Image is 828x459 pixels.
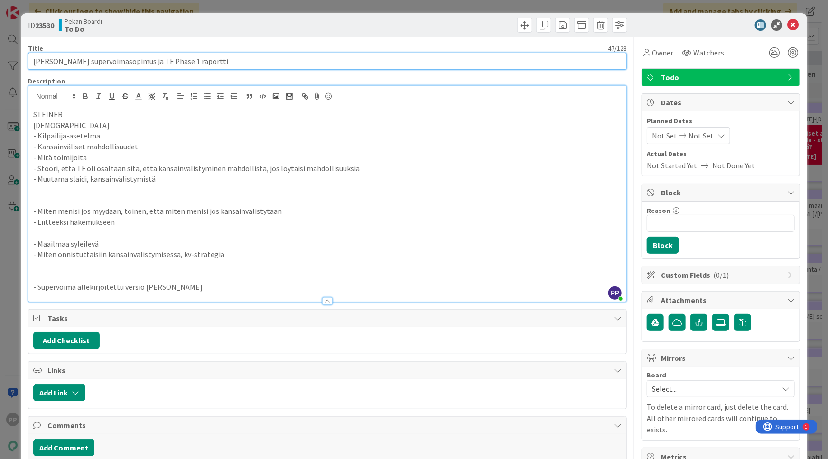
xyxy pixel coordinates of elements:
[647,237,679,254] button: Block
[661,352,782,364] span: Mirrors
[33,439,94,456] button: Add Comment
[33,130,622,141] p: - Kilpailija-asetelma
[33,282,622,293] p: - Supervoima allekirjoitettu versio [PERSON_NAME]
[661,72,782,83] span: Todo
[661,294,782,306] span: Attachments
[47,365,610,376] span: Links
[608,286,622,300] span: PP
[652,130,677,141] span: Not Set
[33,239,622,249] p: - Maailmaa syleilevä
[713,270,729,280] span: ( 0/1 )
[28,77,65,85] span: Description
[652,47,673,58] span: Owner
[661,187,782,198] span: Block
[712,160,755,171] span: Not Done Yet
[47,312,610,324] span: Tasks
[693,47,724,58] span: Watchers
[28,19,54,31] span: ID
[20,1,43,13] span: Support
[647,372,666,378] span: Board
[647,160,697,171] span: Not Started Yet
[47,420,610,431] span: Comments
[65,25,102,33] b: To Do
[33,332,100,349] button: Add Checklist
[33,120,622,131] p: [DEMOGRAPHIC_DATA]
[33,249,622,260] p: - Miten onnistuttaisiin kansainvälistymisessä, kv-strategia
[647,206,670,215] label: Reason
[46,44,627,53] div: 47 / 128
[33,141,622,152] p: - Kansainväliset mahdollisuudet
[647,116,795,126] span: Planned Dates
[647,149,795,159] span: Actual Dates
[28,53,627,70] input: type card name here...
[33,384,85,401] button: Add Link
[65,18,102,25] span: Pekan Boardi
[28,44,43,53] label: Title
[33,109,622,120] p: STEINER
[647,401,795,435] p: To delete a mirror card, just delete the card. All other mirrored cards will continue to exists.
[33,206,622,217] p: - Miten menisi jos myydään, toinen, että miten menisi jos kansainvälistytään
[661,269,782,281] span: Custom Fields
[35,20,54,30] b: 23530
[652,382,773,395] span: Select...
[33,163,622,174] p: - Stoori, että TF oli osaltaan sitä, että kansainvälistyminen mahdollista, jos löytäisi mahdollis...
[49,4,52,11] div: 1
[688,130,714,141] span: Not Set
[661,97,782,108] span: Dates
[33,174,622,184] p: - Muutama slaidi, kansainvälistymistä
[33,152,622,163] p: - Mitä toimijoita
[33,217,622,228] p: - Liitteeksi hakemukseen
